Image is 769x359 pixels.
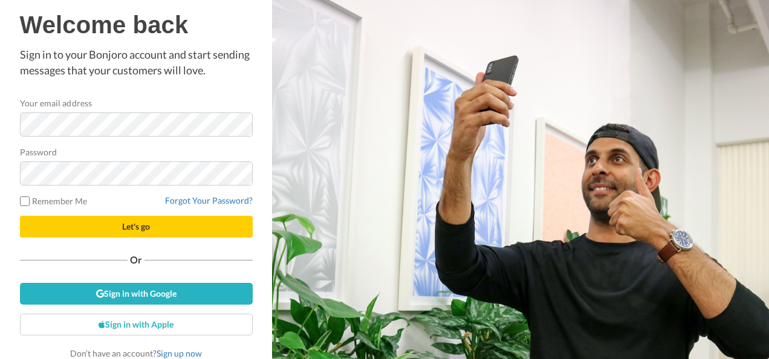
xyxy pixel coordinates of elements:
[122,221,150,231] span: Let's go
[20,146,57,158] label: Password
[20,47,253,78] p: Sign in to your Bonjoro account and start sending messages that your customers will love.
[128,256,144,264] span: Or
[20,195,88,207] label: Remember Me
[20,196,30,206] input: Remember Me
[20,97,92,109] label: Your email address
[157,348,202,358] a: Sign up now
[20,314,253,335] a: Sign in with Apple
[165,195,253,205] a: Forgot Your Password?
[20,216,253,238] button: Let's go
[20,283,253,305] a: Sign in with Google
[70,348,202,358] span: Don’t have an account?
[20,11,253,38] h1: Welcome back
